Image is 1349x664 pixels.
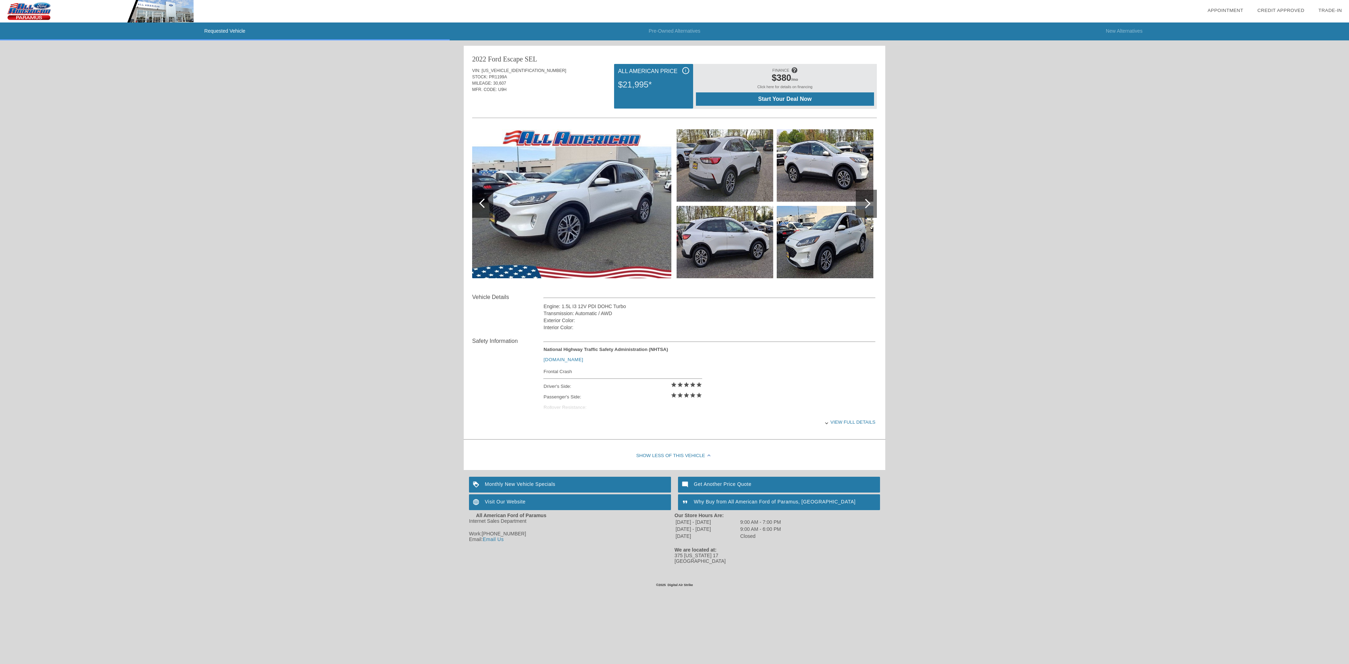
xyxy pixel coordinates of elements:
div: 2022 Ford Escape [472,54,523,64]
a: Why Buy from All American Ford of Paramus, [GEOGRAPHIC_DATA] [678,494,880,510]
span: Start Your Deal Now [705,96,865,102]
td: Closed [740,533,781,539]
img: ic_loyalty_white_24dp_2x.png [469,477,485,493]
div: Transmission: Automatic / AWD [543,310,875,317]
span: $380 [772,73,791,83]
div: Email: [469,536,674,542]
strong: We are located at: [674,547,717,553]
i: star [683,382,690,388]
a: [DOMAIN_NAME] [543,357,583,362]
img: ic_language_white_24dp_2x.png [469,494,485,510]
td: [DATE] - [DATE] [675,519,739,525]
div: Vehicle Details [472,293,543,301]
i: star [677,392,683,398]
span: [PHONE_NUMBER] [482,531,526,536]
div: Passenger's Side: [543,392,702,402]
span: STOCK: [472,74,488,79]
a: Credit Approved [1257,8,1304,13]
a: Get Another Price Quote [678,477,880,493]
a: Email Us [483,536,504,542]
td: 9:00 AM - 7:00 PM [740,519,781,525]
div: /mo [699,73,871,85]
div: All American Price [618,67,689,76]
img: 1.jpg [472,129,671,278]
div: Work: [469,531,674,536]
img: ic_mode_comment_white_24dp_2x.png [678,477,694,493]
li: Pre-Owned Alternatives [450,22,899,40]
i: star [690,382,696,388]
img: 3.jpg [677,206,773,278]
strong: National Highway Traffic Safety Administration (NHTSA) [543,347,668,352]
a: Appointment [1207,8,1243,13]
td: [DATE] [675,533,739,539]
span: PR1199A [489,74,507,79]
i: star [671,382,677,388]
i: star [696,392,702,398]
span: FINANCE [773,68,789,72]
i: star [677,382,683,388]
div: Driver's Side: [543,381,702,392]
li: New Alternatives [899,22,1349,40]
div: Quoted on [DATE] 2:06:02 PM [472,97,877,108]
strong: Our Store Hours Are: [674,513,724,518]
div: Click here for details on financing [696,85,874,92]
td: 9:00 AM - 6:00 PM [740,526,781,532]
div: Safety Information [472,337,543,345]
span: MILEAGE: [472,81,492,86]
span: VIN: [472,68,480,73]
div: View full details [543,414,875,431]
i: star [683,392,690,398]
span: U9H [498,87,507,92]
a: Visit Our Website [469,494,671,510]
a: Trade-In [1318,8,1342,13]
span: [US_VEHICLE_IDENTIFICATION_NUMBER] [482,68,566,73]
span: MFR. CODE: [472,87,497,92]
span: i [685,68,686,73]
img: 4.jpg [777,129,873,202]
td: [DATE] - [DATE] [675,526,739,532]
div: Interior Color: [543,324,875,331]
div: Exterior Color: [543,317,875,324]
img: 2.jpg [677,129,773,202]
strong: All American Ford of Paramus [476,513,546,518]
div: SEL [524,54,537,64]
div: 375 [US_STATE] 17 [GEOGRAPHIC_DATA] [674,553,880,564]
img: ic_format_quote_white_24dp_2x.png [678,494,694,510]
img: 5.jpg [777,206,873,278]
a: Monthly New Vehicle Specials [469,477,671,493]
div: Frontal Crash [543,367,702,376]
span: 30,607 [493,81,506,86]
i: star [671,392,677,398]
div: Engine: 1.5L I3 12V PDI DOHC Turbo [543,303,875,310]
i: star [690,392,696,398]
div: Show Less of this Vehicle [464,442,885,470]
i: star [696,382,702,388]
div: $21,995* [618,76,689,94]
div: Internet Sales Department [469,518,674,524]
